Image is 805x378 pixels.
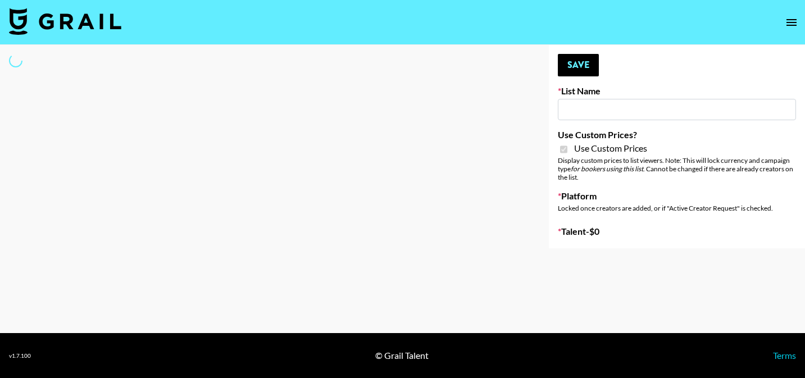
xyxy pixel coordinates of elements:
label: Platform [558,190,796,202]
span: Use Custom Prices [574,143,647,154]
em: for bookers using this list [571,165,643,173]
label: List Name [558,85,796,97]
a: Terms [773,350,796,361]
button: Save [558,54,599,76]
div: Display custom prices to list viewers. Note: This will lock currency and campaign type . Cannot b... [558,156,796,181]
img: Grail Talent [9,8,121,35]
button: open drawer [780,11,803,34]
div: Locked once creators are added, or if "Active Creator Request" is checked. [558,204,796,212]
label: Use Custom Prices? [558,129,796,140]
label: Talent - $ 0 [558,226,796,237]
div: © Grail Talent [375,350,429,361]
div: v 1.7.100 [9,352,31,359]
